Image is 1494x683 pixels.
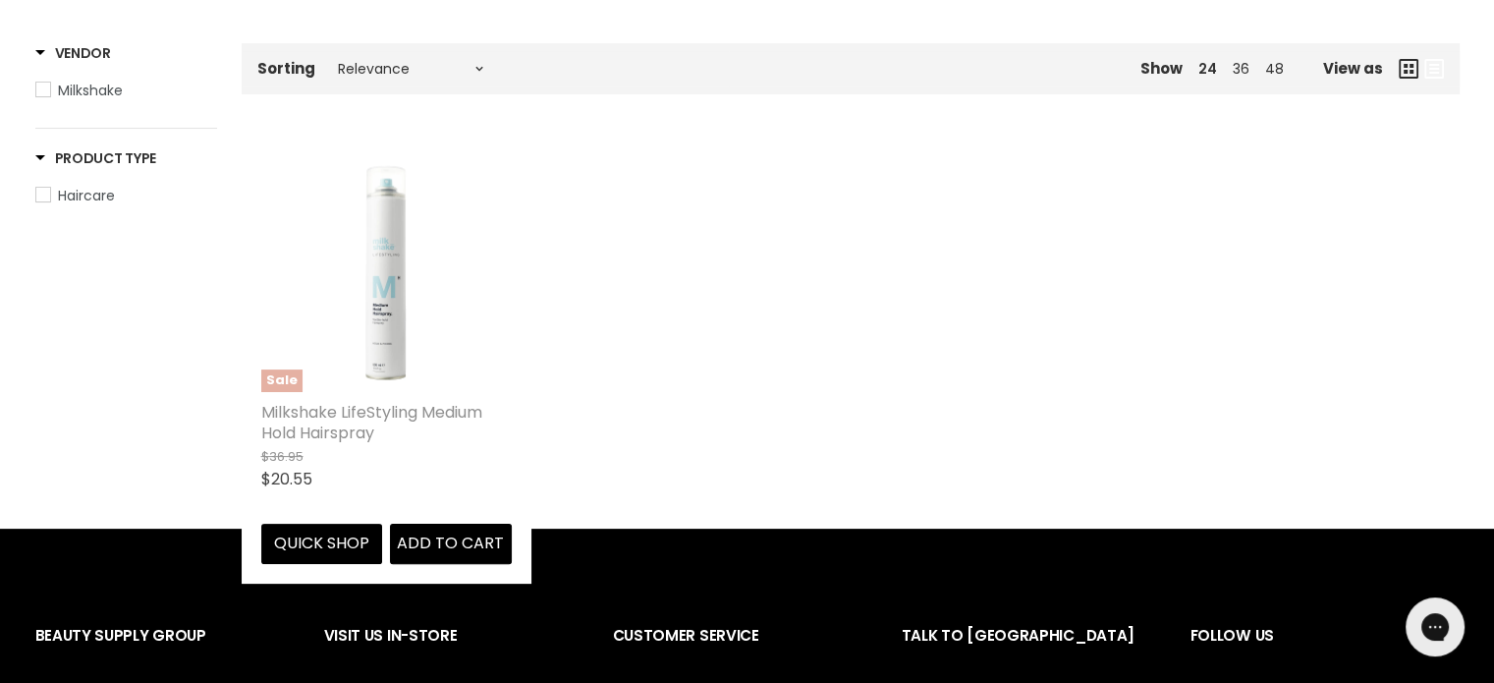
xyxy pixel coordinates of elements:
[261,142,512,392] img: Milkshake LifeStyling Medium Hold Hairspray
[1233,59,1249,79] a: 36
[35,43,111,63] h3: Vendor
[35,80,217,101] a: Milkshake
[390,524,512,563] button: Add to cart
[1198,59,1217,79] a: 24
[1140,58,1183,79] span: Show
[257,60,315,77] label: Sorting
[1323,60,1383,77] span: View as
[261,142,512,392] a: Milkshake LifeStyling Medium Hold HairspraySale
[261,370,303,392] span: Sale
[1396,591,1474,663] iframe: Gorgias live chat messenger
[58,81,123,100] span: Milkshake
[261,447,304,466] span: $36.95
[261,401,482,444] a: Milkshake LifeStyling Medium Hold Hairspray
[261,524,383,563] button: Quick shop
[397,532,504,554] span: Add to cart
[35,148,157,168] h3: Product Type
[1265,59,1284,79] a: 48
[261,468,312,490] span: $20.55
[58,186,115,205] span: Haircare
[35,185,217,206] a: Haircare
